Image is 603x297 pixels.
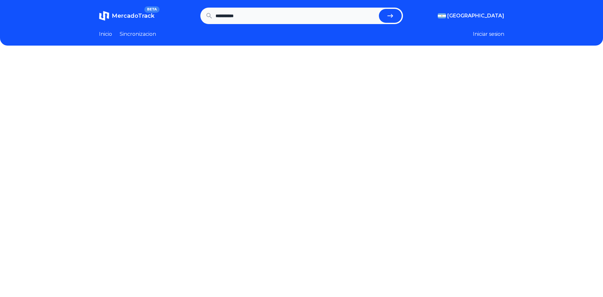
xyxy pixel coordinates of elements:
[120,30,156,38] a: Sincronizacion
[447,12,504,20] span: [GEOGRAPHIC_DATA]
[438,13,446,18] img: Argentina
[99,11,109,21] img: MercadoTrack
[144,6,159,13] span: BETA
[438,12,504,20] button: [GEOGRAPHIC_DATA]
[99,30,112,38] a: Inicio
[99,11,154,21] a: MercadoTrackBETA
[473,30,504,38] button: Iniciar sesion
[112,12,154,19] span: MercadoTrack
